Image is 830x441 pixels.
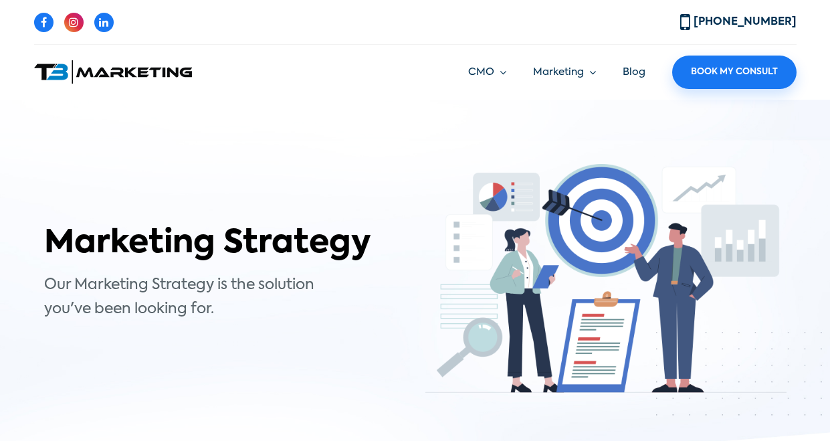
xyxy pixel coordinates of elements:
[672,56,797,89] a: Book My Consult
[468,65,506,80] a: CMO
[34,60,192,84] img: T3 Marketing
[680,17,797,27] a: [PHONE_NUMBER]
[623,67,645,77] a: Blog
[44,225,405,264] h1: Marketing Strategy
[44,274,362,321] p: Our Marketing Strategy is the solution you've been looking for.
[425,164,787,393] img: targeted-campaign
[533,65,596,80] a: Marketing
